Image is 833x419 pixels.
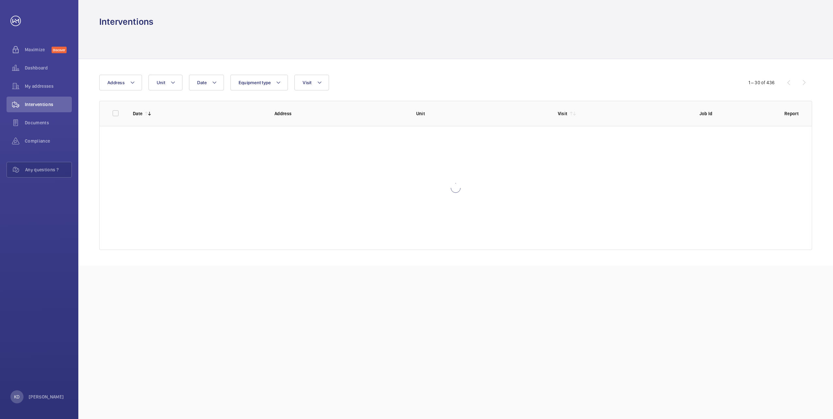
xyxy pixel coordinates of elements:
button: Equipment type [230,75,288,90]
p: Job Id [699,110,774,117]
span: Equipment type [239,80,271,85]
span: Interventions [25,101,72,108]
span: Address [107,80,125,85]
button: Date [189,75,224,90]
span: Date [197,80,207,85]
span: My addresses [25,83,72,89]
p: Unit [416,110,547,117]
span: Maximize [25,46,52,53]
p: [PERSON_NAME] [29,394,64,400]
p: Address [275,110,406,117]
span: Visit [303,80,311,85]
span: Discover [52,47,67,53]
p: Visit [558,110,568,117]
span: Dashboard [25,65,72,71]
span: Any questions ? [25,166,71,173]
button: Unit [149,75,182,90]
h1: Interventions [99,16,153,28]
p: Report [784,110,799,117]
p: Date [133,110,142,117]
span: Documents [25,119,72,126]
button: Visit [294,75,329,90]
p: KD [14,394,20,400]
span: Compliance [25,138,72,144]
span: Unit [157,80,165,85]
button: Address [99,75,142,90]
div: 1 – 30 of 436 [748,79,775,86]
